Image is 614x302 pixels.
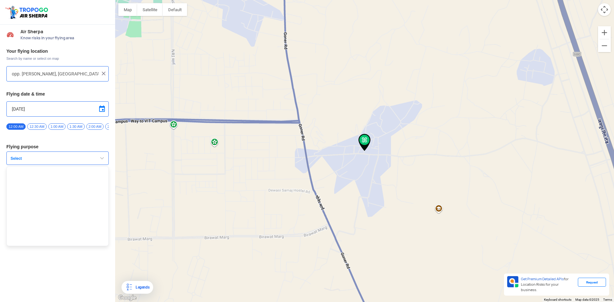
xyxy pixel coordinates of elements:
[12,105,103,113] input: Select Date
[27,123,46,130] span: 12:30 AM
[137,3,163,16] button: Show satellite imagery
[578,278,606,287] div: Request
[6,123,26,130] span: 12:00 AM
[6,144,109,149] h3: Flying purpose
[12,70,98,78] input: Search your flying location
[8,156,88,161] span: Select
[117,294,138,302] a: Open this area in Google Maps (opens a new window)
[6,166,109,246] ul: Select
[20,29,109,34] span: Air Sherpa
[521,277,564,281] span: Get Premium Detailed APIs
[86,123,104,130] span: 2:00 AM
[20,35,109,41] span: Know risks in your flying area
[125,283,133,291] img: Legends
[6,151,109,165] button: Select
[5,5,50,19] img: ic_tgdronemaps.svg
[598,39,611,52] button: Zoom out
[603,298,612,301] a: Terms
[6,56,109,61] span: Search by name or select on map
[117,294,138,302] img: Google
[518,276,578,293] div: for Location Risks for your business.
[575,298,599,301] span: Map data ©2025
[598,26,611,39] button: Zoom in
[507,276,518,287] img: Premium APIs
[6,92,109,96] h3: Flying date & time
[48,123,66,130] span: 1:00 AM
[100,70,107,77] img: ic_close.png
[118,3,137,16] button: Show street map
[598,3,611,16] button: Map camera controls
[544,298,571,302] button: Keyboard shortcuts
[133,283,149,291] div: Legends
[67,123,84,130] span: 1:30 AM
[6,49,109,53] h3: Your flying location
[6,31,14,38] img: Risk Scores
[105,123,122,130] span: 2:30 AM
